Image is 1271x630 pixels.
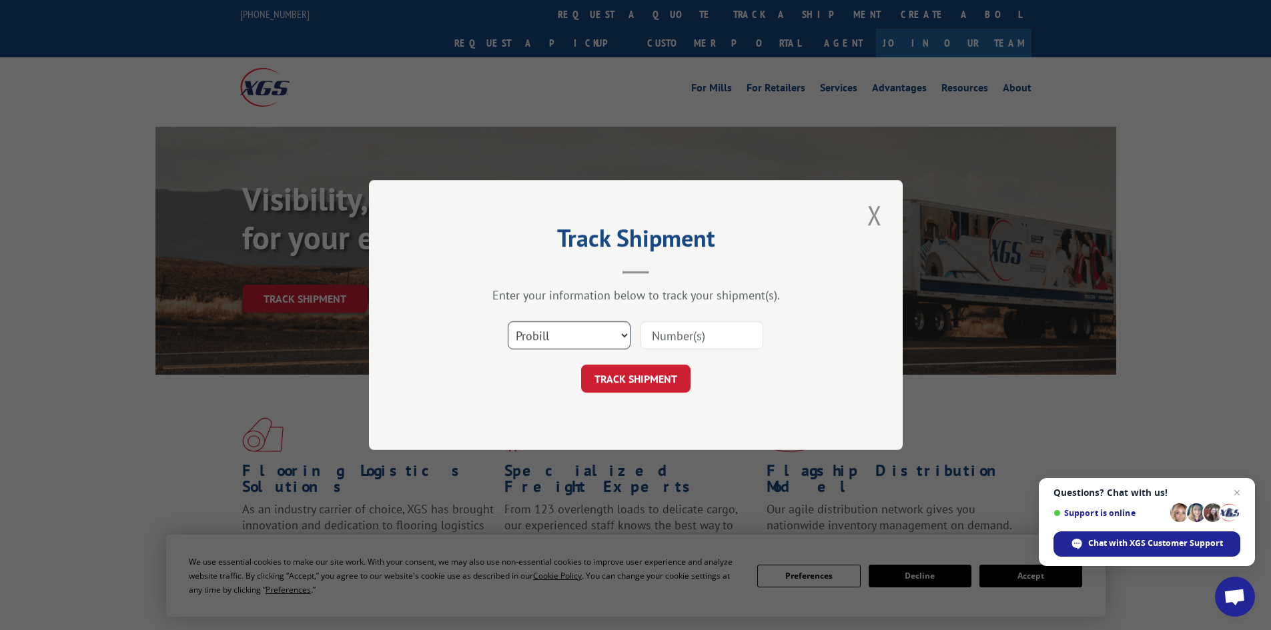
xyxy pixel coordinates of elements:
[1053,487,1240,498] span: Questions? Chat with us!
[436,287,836,303] div: Enter your information below to track your shipment(s).
[863,197,886,233] button: Close modal
[436,229,836,254] h2: Track Shipment
[641,321,763,349] input: Number(s)
[1053,531,1240,557] span: Chat with XGS Customer Support
[581,365,691,393] button: TRACK SHIPMENT
[1053,508,1166,518] span: Support is online
[1088,537,1223,549] span: Chat with XGS Customer Support
[1215,577,1255,617] a: Open chat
